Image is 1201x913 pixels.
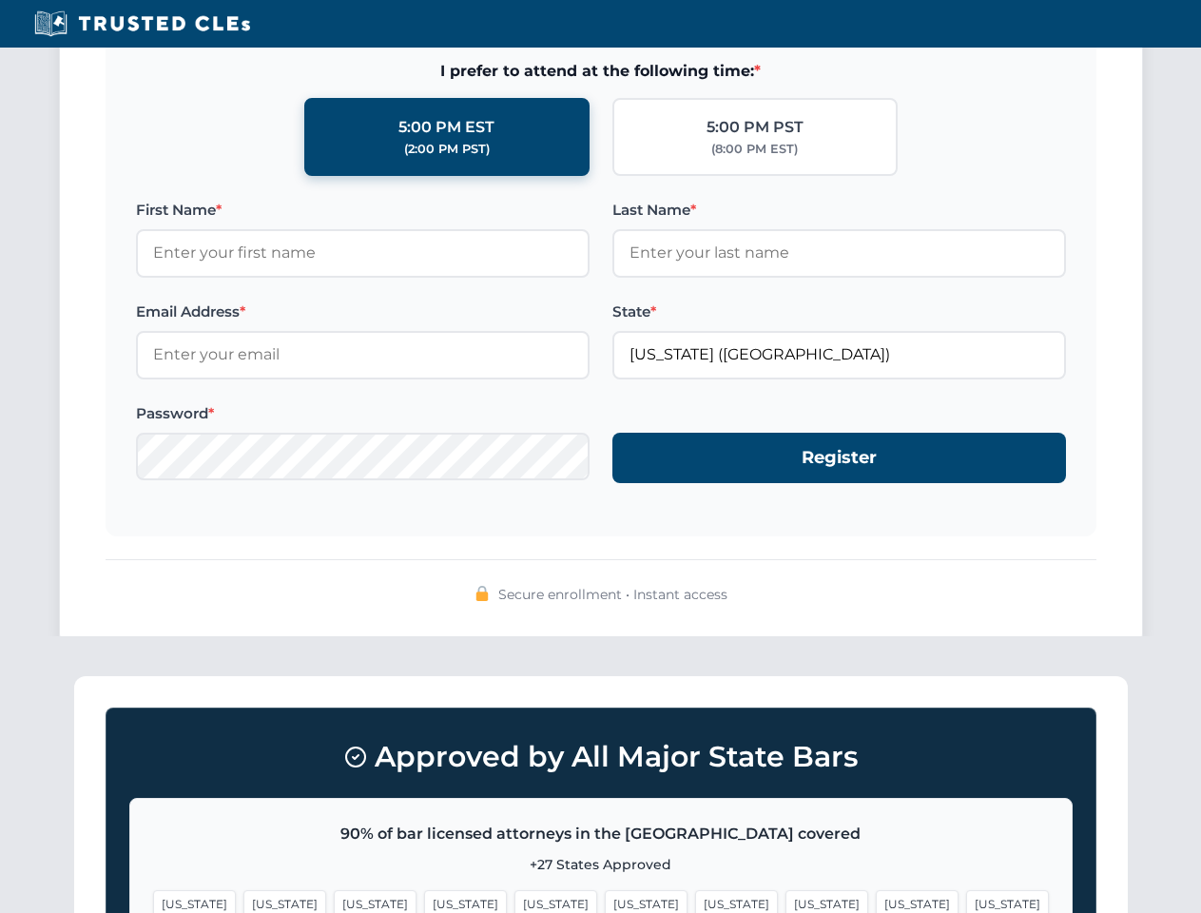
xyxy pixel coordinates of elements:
[129,731,1073,783] h3: Approved by All Major State Bars
[612,433,1066,483] button: Register
[136,229,590,277] input: Enter your first name
[29,10,256,38] img: Trusted CLEs
[136,301,590,323] label: Email Address
[612,331,1066,379] input: Florida (FL)
[707,115,804,140] div: 5:00 PM PST
[136,199,590,222] label: First Name
[404,140,490,159] div: (2:00 PM PST)
[136,331,590,379] input: Enter your email
[153,822,1049,846] p: 90% of bar licensed attorneys in the [GEOGRAPHIC_DATA] covered
[612,229,1066,277] input: Enter your last name
[398,115,494,140] div: 5:00 PM EST
[475,586,490,601] img: 🔒
[612,199,1066,222] label: Last Name
[711,140,798,159] div: (8:00 PM EST)
[612,301,1066,323] label: State
[498,584,727,605] span: Secure enrollment • Instant access
[136,59,1066,84] span: I prefer to attend at the following time:
[136,402,590,425] label: Password
[153,854,1049,875] p: +27 States Approved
